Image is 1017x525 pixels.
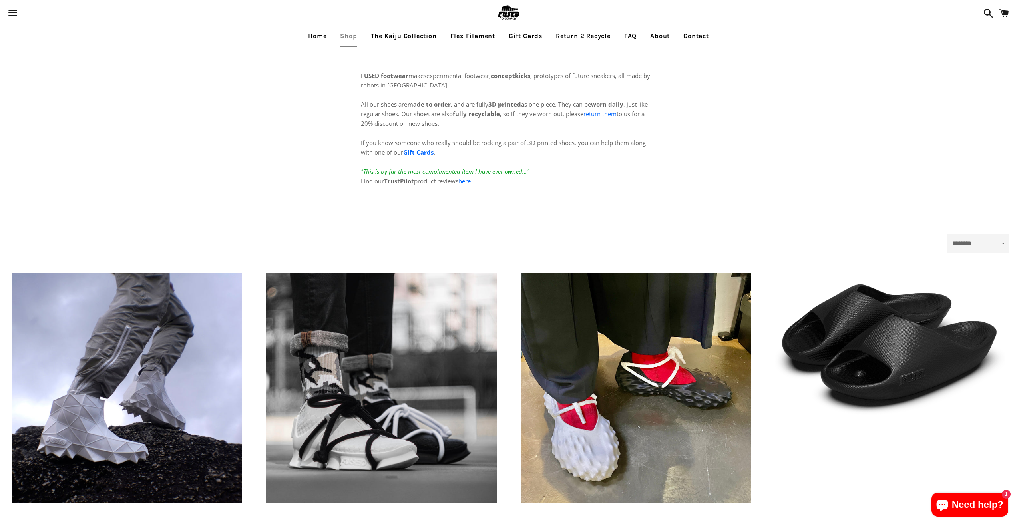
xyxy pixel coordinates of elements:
[677,26,715,46] a: Contact
[12,273,242,503] a: [3D printed Shoes] - lightweight custom 3dprinted shoes sneakers sandals fused footwear
[361,72,408,80] strong: FUSED footwear
[929,493,1011,519] inbox-online-store-chat: Shopify online store chat
[775,273,1005,419] a: Slate-Black
[591,100,623,108] strong: worn daily
[407,100,451,108] strong: made to order
[361,167,529,175] em: "This is by far the most complimented item I have ever owned..."
[583,110,617,118] a: return them
[453,110,500,118] strong: fully recyclable
[503,26,548,46] a: Gift Cards
[403,148,434,156] a: Gift Cards
[488,100,521,108] strong: 3D printed
[266,273,496,503] a: [3D printed Shoes] - lightweight custom 3dprinted shoes sneakers sandals fused footwear
[521,273,751,503] a: [3D printed Shoes] - lightweight custom 3dprinted shoes sneakers sandals fused footwear
[644,26,676,46] a: About
[458,177,471,185] a: here
[384,177,414,185] strong: TrustPilot
[361,72,650,89] span: experimental footwear, , prototypes of future sneakers, all made by robots in [GEOGRAPHIC_DATA].
[491,72,530,80] strong: conceptkicks
[550,26,617,46] a: Return 2 Recycle
[302,26,332,46] a: Home
[618,26,643,46] a: FAQ
[361,72,426,80] span: makes
[365,26,443,46] a: The Kaiju Collection
[444,26,501,46] a: Flex Filament
[334,26,363,46] a: Shop
[361,90,657,186] p: All our shoes are , and are fully as one piece. They can be , just like regular shoes. Our shoes ...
